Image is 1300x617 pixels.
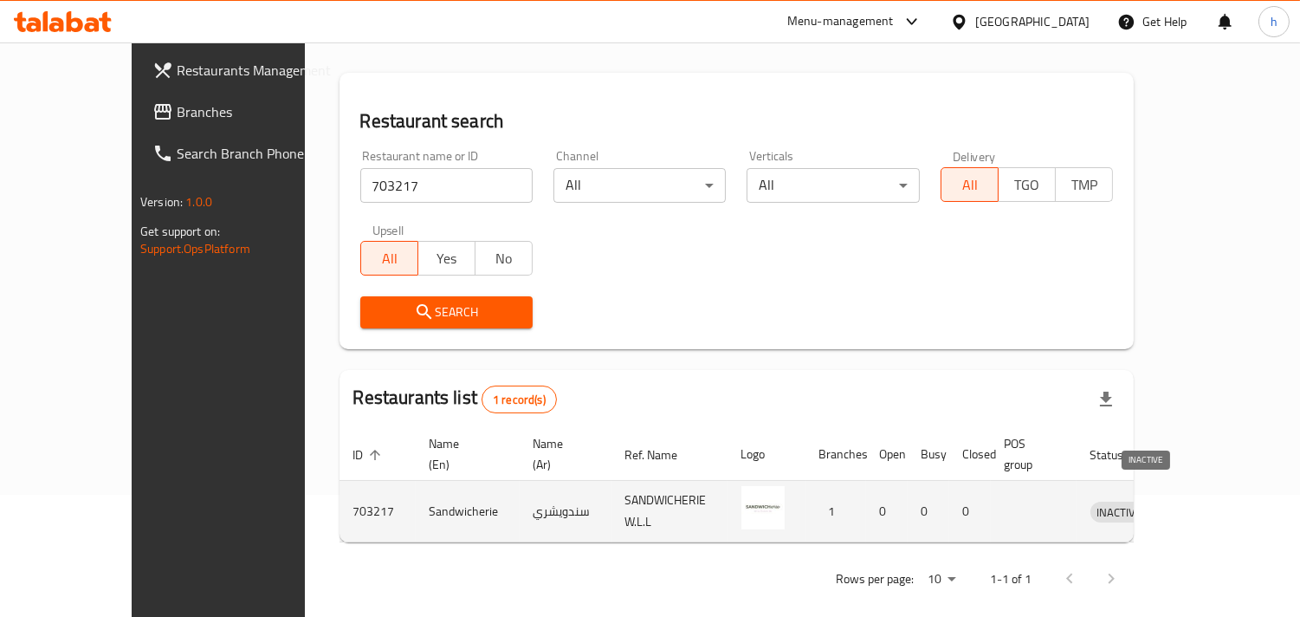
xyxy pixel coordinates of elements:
[139,49,349,91] a: Restaurants Management
[360,296,533,328] button: Search
[353,385,557,413] h2: Restaurants list
[482,392,556,408] span: 1 record(s)
[177,101,335,122] span: Branches
[953,150,996,162] label: Delivery
[475,241,533,276] button: No
[611,481,728,542] td: SANDWICHERIE W.L.L
[374,302,519,323] span: Search
[1005,433,1056,475] span: POS group
[534,433,591,475] span: Name (Ar)
[177,60,335,81] span: Restaurants Management
[625,445,701,465] span: Ref. Name
[866,481,908,542] td: 0
[360,168,533,203] input: Search for restaurant name or ID..
[998,167,1056,202] button: TGO
[372,224,404,236] label: Upsell
[340,428,1230,542] table: enhanced table
[360,108,1113,134] h2: Restaurant search
[140,220,220,243] span: Get support on:
[139,133,349,174] a: Search Branch Phone
[805,428,866,481] th: Branches
[185,191,212,213] span: 1.0.0
[417,241,475,276] button: Yes
[1085,379,1127,420] div: Export file
[941,167,999,202] button: All
[425,246,469,271] span: Yes
[949,428,991,481] th: Closed
[747,168,919,203] div: All
[1006,172,1049,198] span: TGO
[1090,503,1149,523] span: INACTIVE
[353,445,386,465] span: ID
[482,386,557,413] div: Total records count
[177,143,335,164] span: Search Branch Phone
[368,246,411,271] span: All
[140,237,250,260] a: Support.OpsPlatform
[482,246,526,271] span: No
[908,481,949,542] td: 0
[805,481,866,542] td: 1
[908,428,949,481] th: Busy
[520,481,611,542] td: سندويشري
[787,11,894,32] div: Menu-management
[553,168,726,203] div: All
[728,428,805,481] th: Logo
[866,428,908,481] th: Open
[340,481,416,542] td: 703217
[948,172,992,198] span: All
[741,486,785,529] img: Sandwicherie
[975,12,1090,31] div: [GEOGRAPHIC_DATA]
[949,481,991,542] td: 0
[990,568,1032,590] p: 1-1 of 1
[1055,167,1113,202] button: TMP
[1090,445,1147,465] span: Status
[416,481,520,542] td: Sandwicherie
[921,567,962,593] div: Rows per page:
[139,91,349,133] a: Branches
[1271,12,1277,31] span: h
[1063,172,1106,198] span: TMP
[430,433,499,475] span: Name (En)
[360,241,418,276] button: All
[836,568,914,590] p: Rows per page:
[140,191,183,213] span: Version:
